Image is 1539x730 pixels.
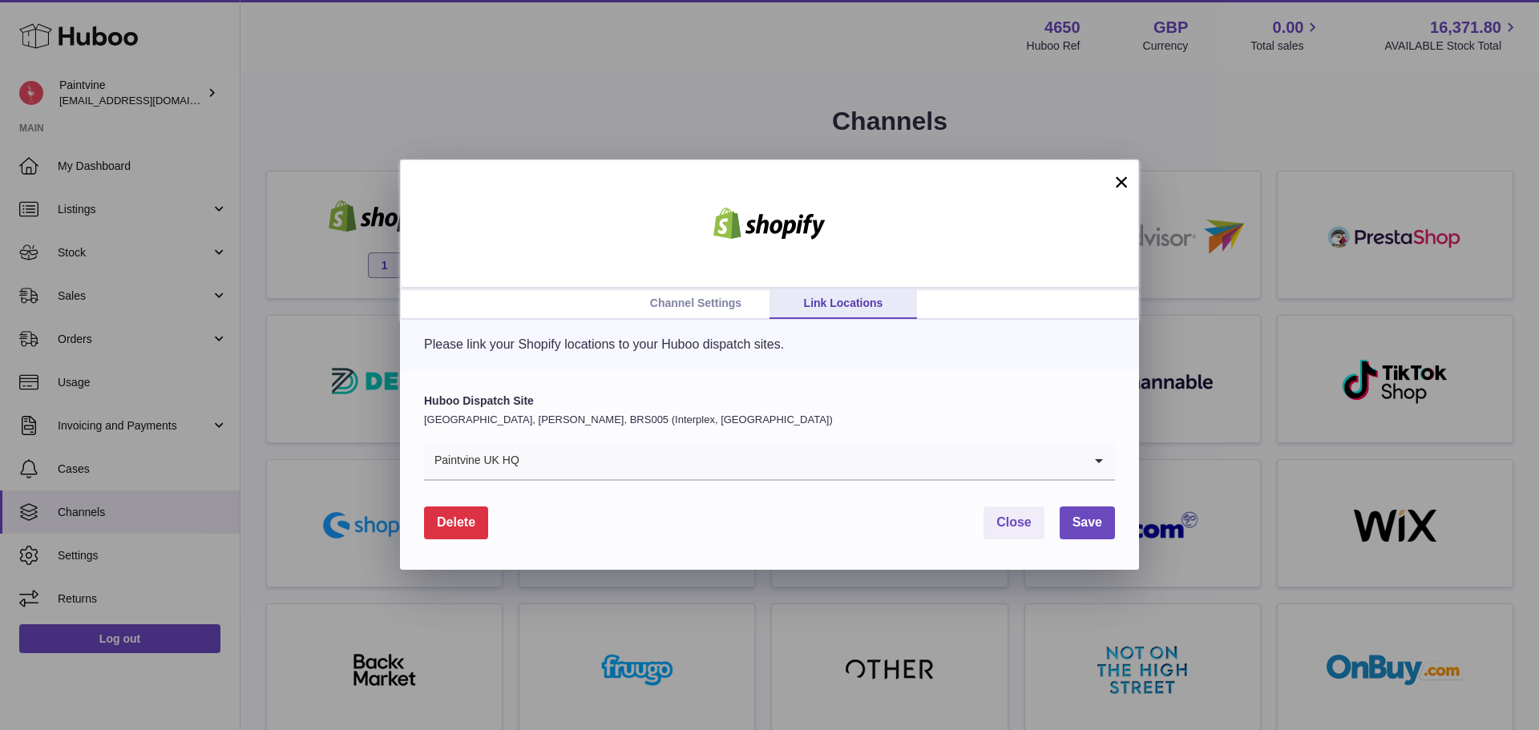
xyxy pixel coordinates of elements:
[1060,506,1115,539] button: Save
[1112,172,1131,192] button: ×
[424,413,1115,427] p: [GEOGRAPHIC_DATA], [PERSON_NAME], BRS005 (Interplex, [GEOGRAPHIC_DATA])
[996,515,1032,529] span: Close
[984,506,1044,539] button: Close
[769,288,917,319] a: Link Locations
[424,336,1115,353] p: Please link your Shopify locations to your Huboo dispatch sites.
[701,208,838,240] img: shopify
[437,515,475,529] span: Delete
[424,442,1115,481] div: Search for option
[424,506,488,539] button: Delete
[622,288,769,319] a: Channel Settings
[424,393,1115,409] label: Huboo Dispatch Site
[520,442,1083,479] input: Search for option
[1072,515,1102,529] span: Save
[424,442,520,479] span: Paintvine UK HQ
